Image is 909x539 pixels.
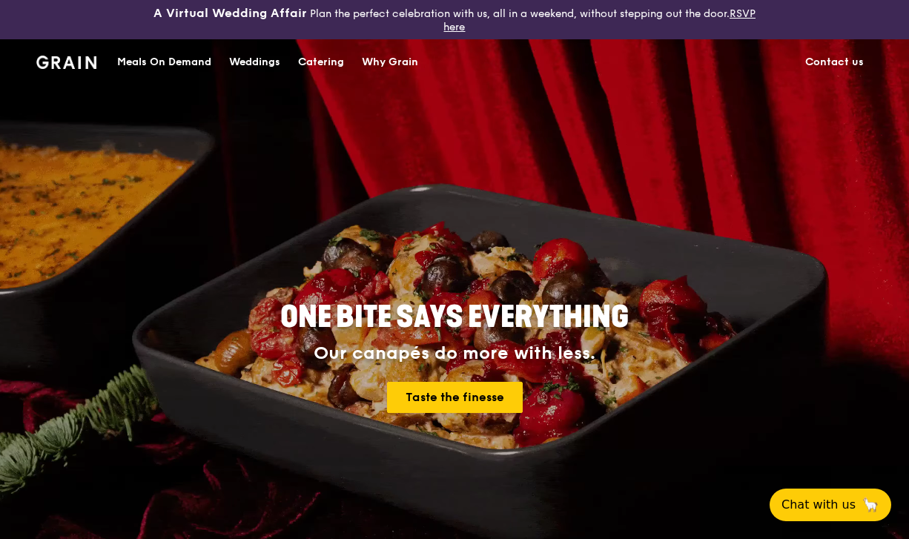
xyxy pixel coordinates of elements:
[280,300,629,335] span: ONE BITE SAYS EVERYTHING
[36,56,96,69] img: Grain
[353,40,427,85] a: Why Grain
[796,40,873,85] a: Contact us
[151,6,757,33] div: Plan the perfect celebration with us, all in a weekend, without stepping out the door.
[36,39,96,83] a: GrainGrain
[443,7,756,33] a: RSVP here
[229,40,280,85] div: Weddings
[781,496,856,514] span: Chat with us
[298,40,344,85] div: Catering
[117,40,211,85] div: Meals On Demand
[289,40,353,85] a: Catering
[220,40,289,85] a: Weddings
[153,6,307,21] h3: A Virtual Wedding Affair
[362,40,418,85] div: Why Grain
[862,496,879,514] span: 🦙
[188,343,721,364] div: Our canapés do more with less.
[770,489,891,521] button: Chat with us🦙
[387,382,523,413] a: Taste the finesse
